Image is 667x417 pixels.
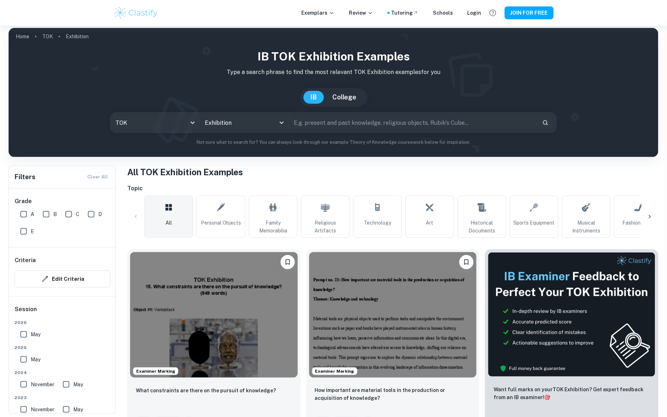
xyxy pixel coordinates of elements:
span: Examiner Marking [133,368,178,374]
span: November [31,406,54,413]
p: What constraints are there on the pursuit of knowledge? [136,387,276,394]
span: 2026 [15,319,110,326]
button: Please log in to bookmark exemplars [281,255,295,269]
input: E.g. present and past knowledge, religious objects, Rubik's Cube... [289,113,537,133]
span: Fashion Items [622,219,654,227]
button: IB [303,91,324,104]
button: Edit Criteria [15,270,110,288]
span: 🎯 [544,394,550,400]
a: Tutoring [391,9,419,17]
a: TOK [42,31,53,41]
span: Examiner Marking [312,368,357,374]
span: May [73,381,83,388]
span: E [31,227,34,235]
div: Exhibition [200,113,289,133]
h6: Filters [15,172,35,182]
span: 2024 [15,369,110,376]
h6: Grade [15,197,110,206]
a: Home [16,31,29,41]
span: Family Memorabilia [252,219,294,235]
img: TOK Exhibition example thumbnail: What constraints are there on the pursui [130,252,298,378]
span: 2025 [15,344,110,351]
h6: Topic [127,184,658,193]
h1: All TOK Exhibition Examples [127,166,658,178]
p: Review [349,9,373,17]
a: Login [467,9,481,17]
a: Schools [433,9,453,17]
span: May [31,330,40,338]
span: Technology [364,219,391,227]
span: Personal Objects [201,219,241,227]
p: How important are material tools in the production or acquisition of knowledge? [315,386,471,402]
p: Exhibition [66,33,89,40]
span: November [31,381,54,388]
span: Religious Artifacts [304,219,346,235]
button: College [326,91,364,104]
img: Thumbnail [488,252,656,377]
span: May [31,355,40,363]
span: Musical Instruments [565,219,607,235]
p: Not sure what to search for? You can always look through our example Theory of Knowledge coursewo... [14,139,653,146]
button: Help and Feedback [487,7,499,19]
img: TOK Exhibition example thumbnail: How important are material tools in the [309,252,477,378]
span: Art [426,219,434,227]
h6: Session [15,305,110,319]
span: D [98,210,102,218]
span: All [165,219,172,227]
p: Type a search phrase to find the most relevant TOK Exhibition examples for you [14,68,653,77]
span: C [76,210,79,218]
p: Want full marks on your TOK Exhibition ? Get expert feedback from an IB examiner! [494,386,650,401]
button: Search [539,117,552,129]
button: JOIN FOR FREE [505,6,554,19]
button: Please log in to bookmark exemplars [459,255,474,269]
span: B [53,210,57,218]
span: 2023 [15,394,110,401]
span: A [31,210,34,218]
span: May [73,406,83,413]
img: profile cover [9,28,658,157]
div: TOK [110,113,199,133]
img: Clastify logo [113,6,159,20]
p: Exemplars [301,9,335,17]
h1: IB TOK Exhibition examples [14,48,653,65]
h6: Criteria [15,256,36,265]
span: Sports Equipment [514,219,555,227]
span: Historical Documents [461,219,503,235]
